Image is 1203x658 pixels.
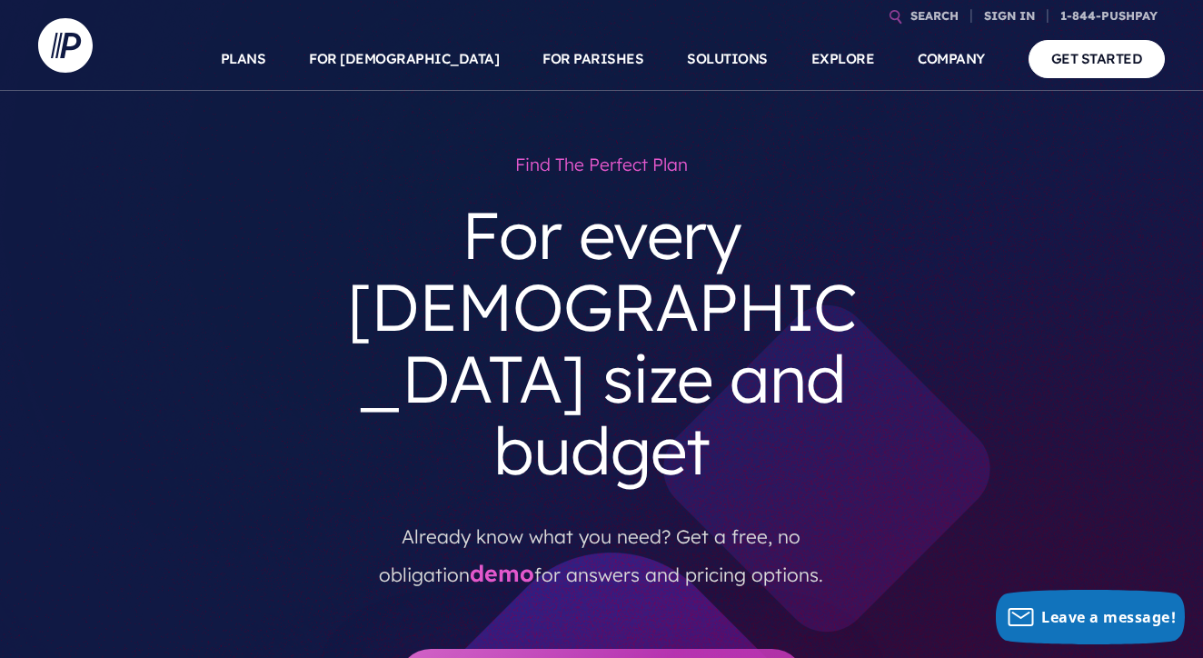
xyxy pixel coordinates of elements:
p: Already know what you need? Get a free, no obligation for answers and pricing options. [341,502,862,594]
a: GET STARTED [1029,40,1166,77]
a: SOLUTIONS [687,27,768,91]
a: PLANS [221,27,266,91]
a: COMPANY [918,27,985,91]
button: Leave a message! [996,590,1185,644]
span: Leave a message! [1041,607,1176,627]
a: FOR PARISHES [542,27,643,91]
a: FOR [DEMOGRAPHIC_DATA] [309,27,499,91]
h3: For every [DEMOGRAPHIC_DATA] size and budget [327,184,876,502]
a: demo [470,559,534,587]
a: EXPLORE [811,27,875,91]
h1: Find the perfect plan [327,145,876,184]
